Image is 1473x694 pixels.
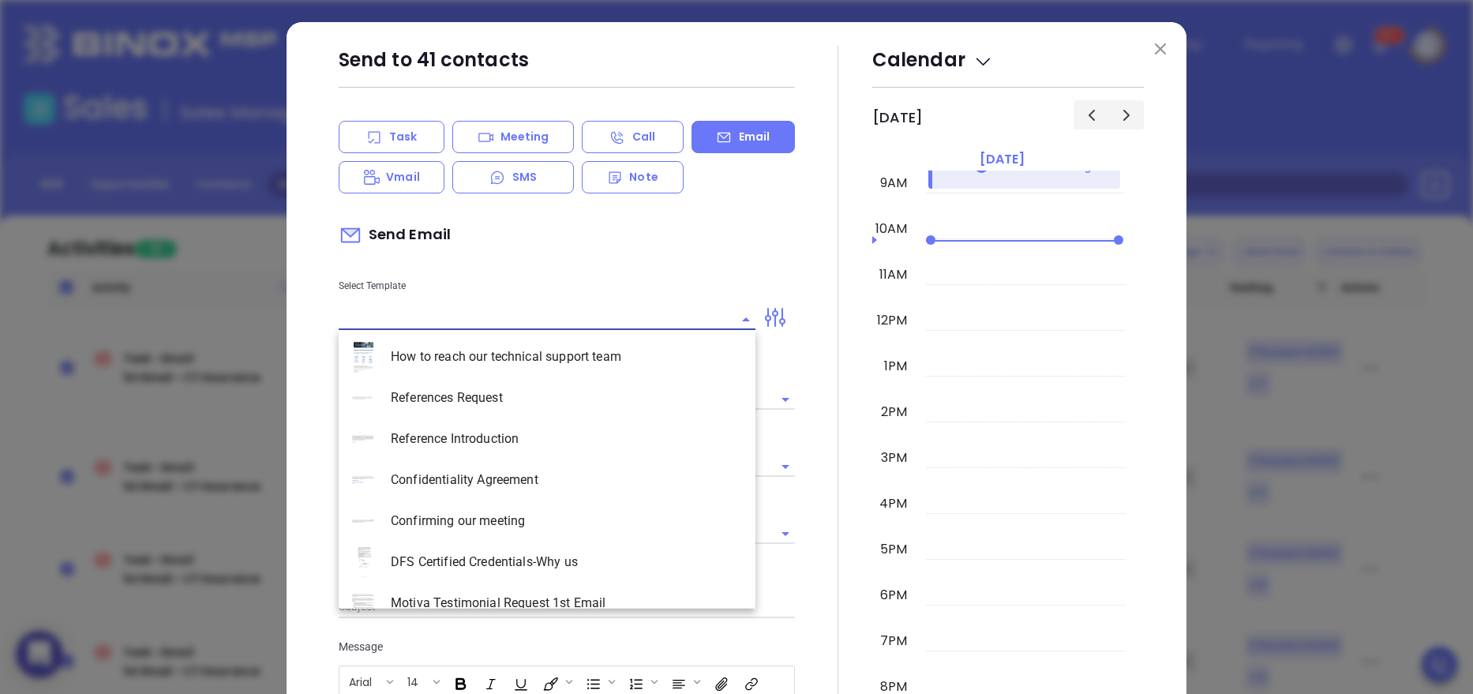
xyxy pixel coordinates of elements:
[878,403,910,422] div: 2pm
[339,638,795,655] p: Message
[341,674,380,685] span: Arial
[632,129,655,145] p: Call
[339,460,755,501] li: Confidentiality Agreement
[872,219,910,238] div: 10am
[339,217,451,253] span: Send Email
[386,169,420,186] p: Vmail
[774,523,796,545] button: Open
[877,632,910,651] div: 7pm
[339,542,755,583] li: DFS Certified Credentials-Why us
[339,418,755,460] li: Reference Introduction
[878,448,910,467] div: 3pm
[1108,100,1144,129] button: Next day
[872,47,993,73] span: Calendar
[976,148,1028,171] a: [DATE]
[1155,43,1166,54] img: close modal
[339,501,755,542] li: Confirming our meeting
[339,46,795,74] p: Send to 41 contacts
[339,277,755,294] p: Select Template
[881,357,910,376] div: 1pm
[877,586,910,605] div: 6pm
[399,674,426,685] span: 14
[876,494,910,513] div: 4pm
[629,169,658,186] p: Note
[339,583,755,624] li: Motiva Testimonial Request 1st Email
[877,174,910,193] div: 9am
[512,169,537,186] p: SMS
[735,309,757,331] button: Close
[877,540,910,559] div: 5pm
[389,129,417,145] p: Task
[739,129,770,145] p: Email
[1074,100,1109,129] button: Previous day
[774,456,796,478] button: Open
[874,311,910,330] div: 12pm
[339,336,755,377] li: How to reach our technical support team
[774,388,796,411] button: Open
[876,265,910,284] div: 11am
[339,377,755,418] li: References Request
[500,129,549,145] p: Meeting
[872,109,923,126] h2: [DATE]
